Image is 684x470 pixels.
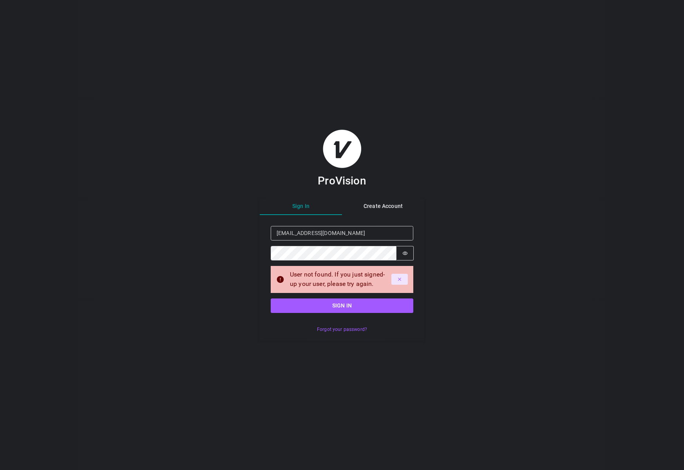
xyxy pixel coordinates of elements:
[271,226,413,240] input: Email
[290,270,386,289] div: User not found. If you just signed-up your user, please try again.
[271,298,413,313] button: Sign in
[391,274,408,285] button: Dismiss alert
[318,174,366,188] h3: ProVision
[342,198,424,215] button: Create Account
[396,246,414,260] button: Show password
[313,324,371,335] button: Forgot your password?
[260,198,342,215] button: Sign In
